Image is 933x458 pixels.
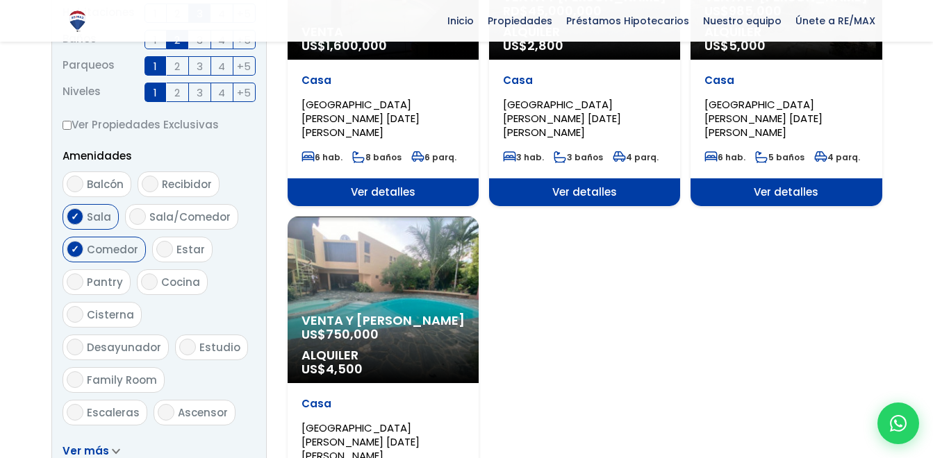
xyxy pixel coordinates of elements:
[440,10,481,31] span: Inicio
[237,58,251,75] span: +5
[63,147,256,164] p: Amenidades
[302,325,379,343] span: US$
[302,74,465,87] p: Casa
[149,210,231,224] span: Sala/Comedor
[67,208,83,225] input: Sala
[503,74,666,87] p: Casa
[65,9,90,33] img: Logo de REMAX
[218,84,225,101] span: 4
[154,84,157,101] span: 1
[696,10,788,31] span: Nuestro equipo
[704,37,766,54] span: US$
[326,325,379,343] span: 750,000
[87,340,161,355] span: Desayunador
[176,242,205,257] span: Estar
[503,97,621,139] span: [GEOGRAPHIC_DATA][PERSON_NAME] [DATE][PERSON_NAME]
[302,151,342,163] span: 6 hab.
[63,443,120,458] a: Ver más
[199,340,240,355] span: Estudio
[178,405,228,420] span: Ascensor
[197,58,203,75] span: 3
[489,178,680,206] span: Ver detalles
[162,177,212,192] span: Recibidor
[691,178,882,206] span: Ver detalles
[302,348,465,362] span: Alquiler
[704,97,823,139] span: [GEOGRAPHIC_DATA][PERSON_NAME] [DATE][PERSON_NAME]
[352,151,402,163] span: 8 baños
[788,10,882,31] span: Únete a RE/MAX
[326,37,387,54] span: 1,600,000
[63,116,256,133] label: Ver Propiedades Exclusivas
[302,397,465,411] p: Casa
[154,58,157,75] span: 1
[755,151,804,163] span: 5 baños
[158,404,174,421] input: Ascensor
[174,58,180,75] span: 2
[87,307,134,322] span: Cisterna
[302,37,387,54] span: US$
[554,151,603,163] span: 3 baños
[503,151,544,163] span: 3 hab.
[67,371,83,388] input: Family Room
[302,97,420,139] span: [GEOGRAPHIC_DATA][PERSON_NAME] [DATE][PERSON_NAME]
[237,84,251,101] span: +5
[156,241,173,257] input: Estar
[67,273,83,290] input: Pantry
[87,275,123,289] span: Pantry
[67,404,83,421] input: Escaleras
[142,176,158,192] input: Recibidor
[704,151,745,163] span: 6 hab.
[87,210,111,224] span: Sala
[67,241,83,257] input: Comedor
[704,74,868,87] p: Casa
[87,405,140,420] span: Escaleras
[411,151,456,163] span: 6 parq.
[218,58,225,75] span: 4
[174,84,180,101] span: 2
[161,275,200,289] span: Cocina
[63,83,101,102] span: Niveles
[288,178,479,206] span: Ver detalles
[67,306,83,323] input: Cisterna
[481,10,559,31] span: Propiedades
[87,177,124,192] span: Balcón
[326,360,363,378] span: 4,500
[503,37,563,54] span: US$
[302,360,363,378] span: US$
[179,339,196,355] input: Estudio
[141,273,158,290] input: Cocina
[67,176,83,192] input: Balcón
[302,314,465,328] span: Venta y [PERSON_NAME]
[814,151,860,163] span: 4 parq.
[87,242,138,257] span: Comedor
[729,37,766,54] span: 5,000
[613,151,659,163] span: 4 parq.
[87,373,157,387] span: Family Room
[129,208,146,225] input: Sala/Comedor
[197,84,203,101] span: 3
[63,121,72,130] input: Ver Propiedades Exclusivas
[67,339,83,355] input: Desayunador
[527,37,563,54] span: 2,800
[63,443,109,458] span: Ver más
[559,10,696,31] span: Préstamos Hipotecarios
[63,56,115,76] span: Parqueos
